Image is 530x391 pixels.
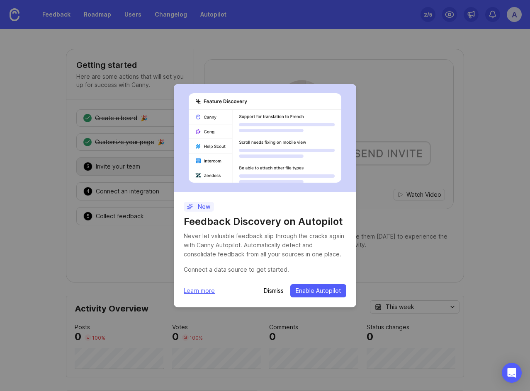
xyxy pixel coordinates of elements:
[189,93,341,183] img: autopilot-456452bdd303029aca878276f8eef889.svg
[184,215,346,228] h1: Feedback Discovery on Autopilot
[184,286,215,295] a: Learn more
[290,284,346,297] button: Enable Autopilot
[502,363,522,383] div: Open Intercom Messenger
[264,287,284,295] button: Dismiss
[184,265,346,274] div: Connect a data source to get started.
[184,232,346,259] div: Never let valuable feedback slip through the cracks again with Canny Autopilot. Automatically det...
[187,203,211,211] p: New
[296,287,341,295] span: Enable Autopilot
